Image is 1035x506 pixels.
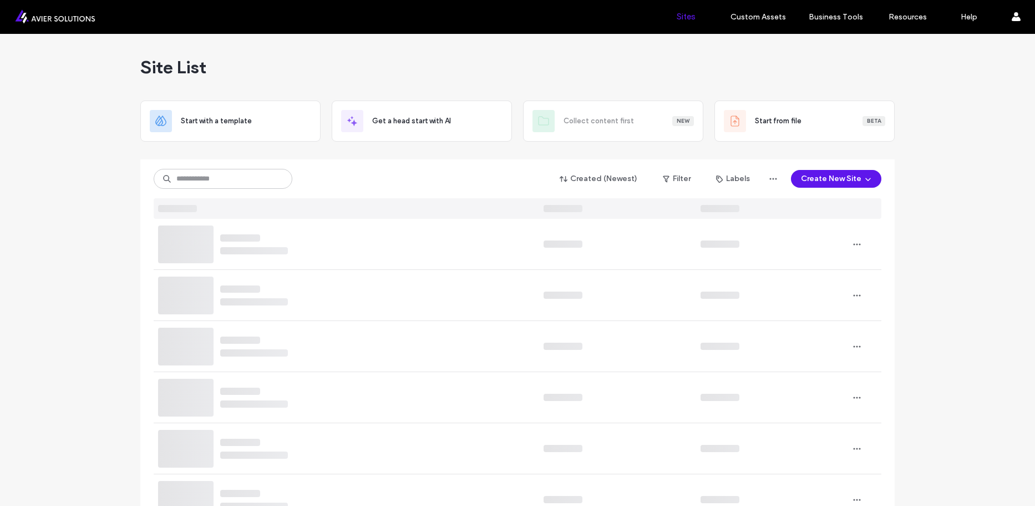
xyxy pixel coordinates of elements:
div: Beta [862,116,885,126]
span: Start with a template [181,116,252,127]
span: Collect content first [564,116,634,127]
div: Start from fileBeta [714,101,895,142]
div: New [672,116,694,126]
span: Start from file [755,116,801,127]
button: Filter [652,170,702,188]
label: Custom Assets [730,12,786,22]
button: Labels [706,170,760,188]
div: Start with a template [140,101,321,142]
span: Get a head start with AI [372,116,451,127]
div: Get a head start with AI [332,101,512,142]
span: Site List [140,56,206,78]
label: Sites [677,12,696,22]
label: Resources [889,12,927,22]
div: Collect content firstNew [523,101,703,142]
label: Help [961,12,977,22]
button: Created (Newest) [550,170,647,188]
label: Business Tools [809,12,863,22]
button: Create New Site [791,170,881,188]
